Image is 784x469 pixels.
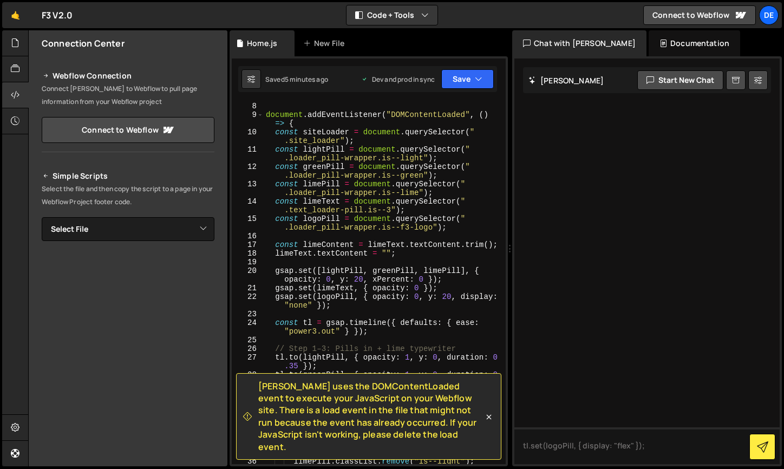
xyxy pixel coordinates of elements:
[643,5,756,25] a: Connect to Webflow
[232,440,264,448] div: 34
[303,38,349,49] div: New File
[247,38,277,49] div: Home.js
[232,388,264,405] div: 29
[232,414,264,422] div: 31
[232,214,264,232] div: 15
[637,70,723,90] button: Start new chat
[232,145,264,162] div: 11
[232,266,264,284] div: 20
[232,353,264,370] div: 27
[232,292,264,310] div: 22
[232,102,264,110] div: 8
[42,69,214,82] h2: Webflow Connection
[42,37,125,49] h2: Connection Center
[42,363,215,461] iframe: YouTube video player
[42,117,214,143] a: Connect to Webflow
[512,30,646,56] div: Chat with [PERSON_NAME]
[528,75,604,86] h2: [PERSON_NAME]
[232,457,264,466] div: 36
[759,5,779,25] a: De
[232,448,264,457] div: 35
[232,110,264,128] div: 9
[232,422,264,431] div: 32
[232,310,264,318] div: 23
[42,9,73,22] div: F3 V2.0
[42,183,214,209] p: Select the file and then copy the script to a page in your Webflow Project footer code.
[361,75,435,84] div: Dev and prod in sync
[232,128,264,145] div: 10
[42,82,214,108] p: Connect [PERSON_NAME] to Webflow to pull page information from your Webflow project
[649,30,740,56] div: Documentation
[232,162,264,180] div: 12
[232,240,264,249] div: 17
[232,318,264,336] div: 24
[232,344,264,353] div: 26
[232,249,264,258] div: 18
[232,197,264,214] div: 14
[232,258,264,266] div: 19
[232,431,264,440] div: 33
[232,284,264,292] div: 21
[441,69,494,89] button: Save
[347,5,437,25] button: Code + Tools
[232,180,264,197] div: 13
[232,336,264,344] div: 25
[42,170,214,183] h2: Simple Scripts
[285,75,328,84] div: 5 minutes ago
[232,405,264,414] div: 30
[42,259,215,356] iframe: YouTube video player
[2,2,29,28] a: 🤙
[265,75,328,84] div: Saved
[232,232,264,240] div: 16
[258,380,484,453] span: [PERSON_NAME] uses the DOMContentLoaded event to execute your JavaScript on your Webflow site. Th...
[232,370,264,388] div: 28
